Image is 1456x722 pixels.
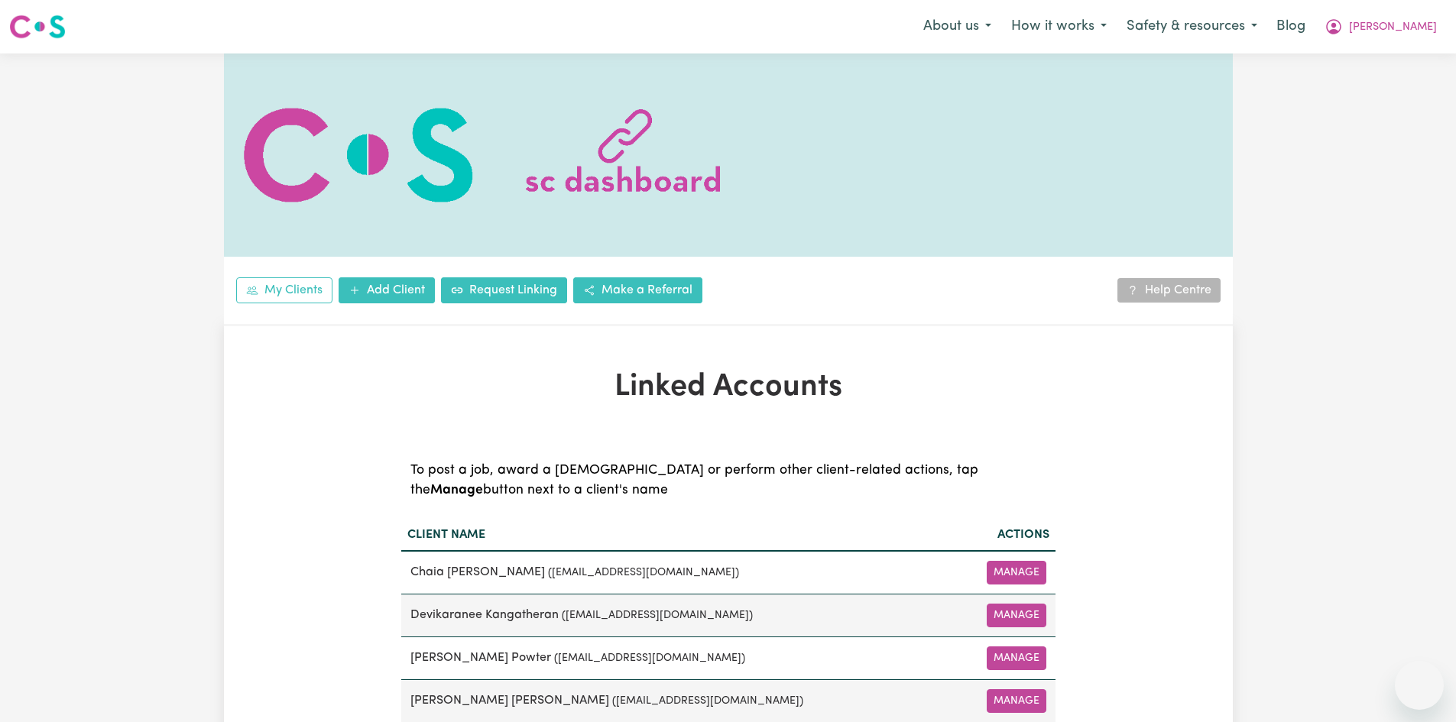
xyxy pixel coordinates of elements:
td: Chaia [PERSON_NAME] [401,551,967,594]
small: ( [EMAIL_ADDRESS][DOMAIN_NAME] ) [562,610,753,621]
small: ( [EMAIL_ADDRESS][DOMAIN_NAME] ) [612,695,803,707]
a: Request Linking [441,277,567,303]
td: [PERSON_NAME] [PERSON_NAME] [401,679,967,722]
a: Make a Referral [573,277,702,303]
iframe: Button to launch messaging window [1395,661,1444,710]
small: ( [EMAIL_ADDRESS][DOMAIN_NAME] ) [554,652,745,664]
button: How it works [1001,11,1117,43]
button: About us [913,11,1001,43]
th: Client name [401,520,967,551]
span: [PERSON_NAME] [1349,19,1437,36]
td: [PERSON_NAME] Powter [401,636,967,679]
th: Actions [967,520,1056,551]
button: Manage [987,604,1046,627]
button: Safety & resources [1117,11,1267,43]
button: Manage [987,689,1046,713]
a: Help Centre [1117,278,1221,303]
button: Manage [987,561,1046,584]
button: My Account [1315,11,1447,43]
a: Add Client [339,277,435,303]
h1: Linked Accounts [401,369,1056,406]
img: Careseekers logo [9,13,66,40]
a: Careseekers logo [9,9,66,44]
a: My Clients [236,277,332,303]
td: Devikaranee Kangatheran [401,594,967,636]
b: Manage [430,484,483,497]
caption: To post a job, award a [DEMOGRAPHIC_DATA] or perform other client-related actions, tap the button... [401,442,1056,520]
a: Blog [1267,10,1315,44]
small: ( [EMAIL_ADDRESS][DOMAIN_NAME] ) [548,567,739,578]
button: Manage [987,646,1046,670]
